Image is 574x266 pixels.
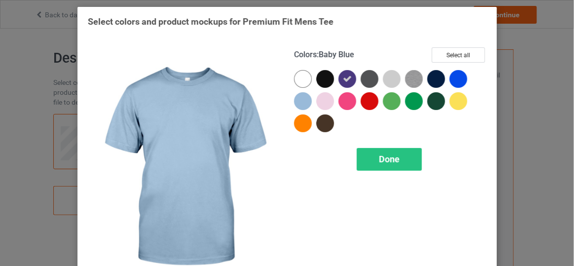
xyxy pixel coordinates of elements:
span: Baby Blue [319,50,354,59]
img: heather_texture.png [405,70,423,88]
span: Done [379,154,399,164]
span: Select colors and product mockups for Premium Fit Mens Tee [88,16,334,27]
button: Select all [432,47,485,63]
span: Colors [294,50,317,59]
h4: : [294,50,354,60]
